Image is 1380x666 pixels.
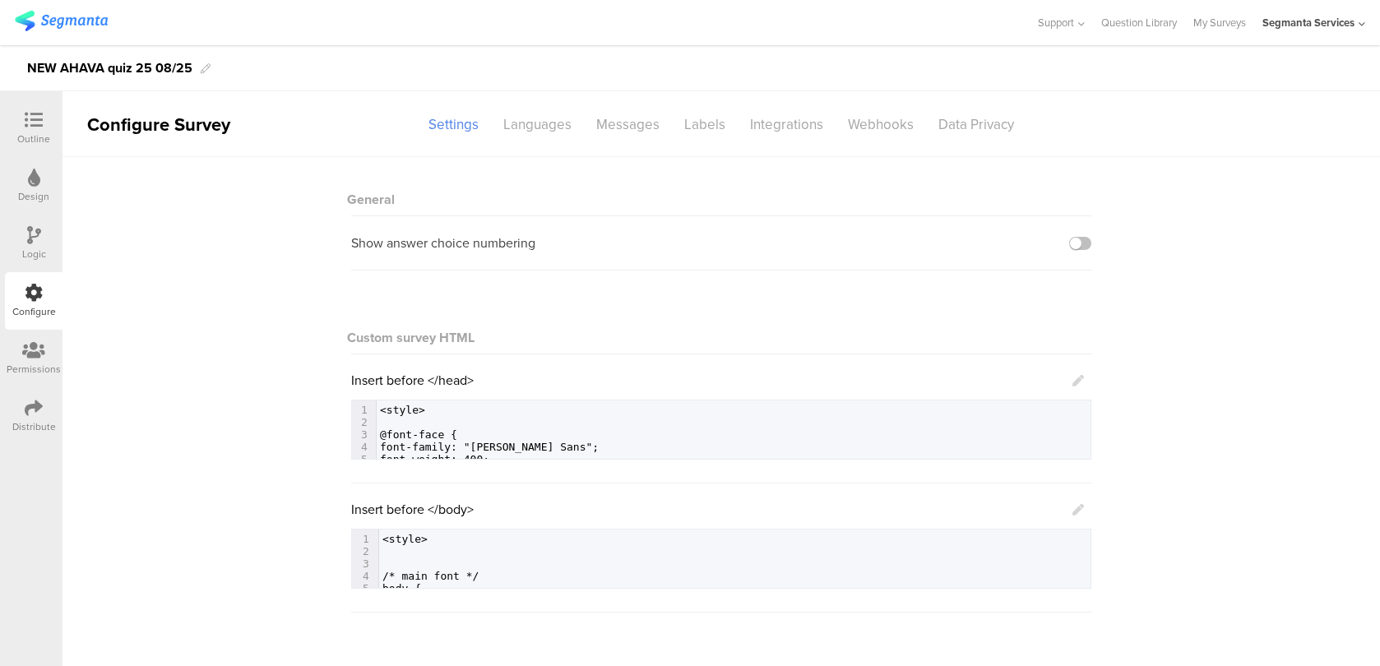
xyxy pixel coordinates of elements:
div: Show answer choice numbering [351,234,535,252]
div: Configure Survey [63,111,252,138]
div: Data Privacy [926,110,1026,139]
div: 3 [352,428,375,441]
span: body { [382,582,421,594]
span: Insert before </body> [351,500,474,519]
div: 2 [352,416,375,428]
div: Custom survey HTML [351,328,1091,347]
div: Design [18,189,49,204]
div: Integrations [738,110,836,139]
div: 1 [352,404,375,416]
span: font-family: "[PERSON_NAME] Sans"; [380,441,599,453]
span: Support [1038,15,1074,30]
div: Outline [17,132,50,146]
div: Logic [22,247,46,261]
span: <style> [380,404,425,416]
div: Permissions [7,362,61,377]
div: Messages [584,110,672,139]
div: 3 [352,557,378,570]
div: 2 [352,545,378,557]
span: @font-face { [380,428,457,441]
div: 5 [352,453,375,465]
div: 1 [352,533,378,545]
div: Languages [491,110,584,139]
div: Configure [12,304,56,319]
span: font-weight: 400; [380,453,489,465]
div: 4 [352,570,378,582]
span: <style> [382,533,428,545]
div: 4 [352,441,375,453]
div: Settings [416,110,491,139]
span: Insert before </head> [351,371,474,390]
div: Segmanta Services [1262,15,1355,30]
img: segmanta logo [15,11,108,31]
div: 5 [352,582,378,594]
div: Webhooks [836,110,926,139]
span: /* main font */ [382,570,479,582]
div: Labels [672,110,738,139]
div: NEW AHAVA quiz 25 08/25 [27,55,192,81]
div: General [351,173,1091,216]
div: Distribute [12,419,56,434]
